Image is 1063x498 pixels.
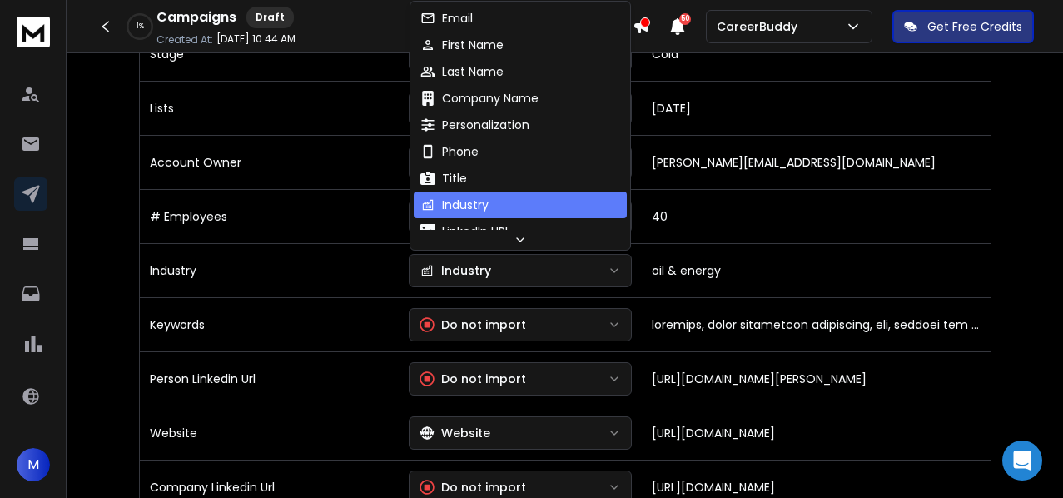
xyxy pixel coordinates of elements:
[420,371,526,387] div: Do not import
[420,63,504,80] div: Last Name
[642,406,990,460] td: [URL][DOMAIN_NAME]
[156,7,236,27] h1: Campaigns
[140,351,399,406] td: Person Linkedin Url
[642,351,990,406] td: [URL][DOMAIN_NAME][PERSON_NAME]
[216,32,296,46] p: [DATE] 10:44 AM
[420,37,504,53] div: First Name
[420,425,490,441] div: Website
[17,17,50,47] img: logo
[642,27,990,81] td: Cold
[1002,441,1042,481] div: Open Intercom Messenger
[420,262,491,279] div: Industry
[420,479,526,496] div: Do not import
[140,81,399,135] td: Lists
[717,18,804,35] p: CareerBuddy
[140,189,399,243] td: # Employees
[420,170,467,187] div: Title
[420,223,510,240] div: LinkedIn URL
[679,13,691,25] span: 50
[642,189,990,243] td: 40
[642,243,990,297] td: oil & energy
[642,135,990,189] td: [PERSON_NAME][EMAIL_ADDRESS][DOMAIN_NAME]
[420,197,489,213] div: Industry
[140,297,399,351] td: Keywords
[140,27,399,81] td: Stage
[140,135,399,189] td: Account Owner
[420,90,539,107] div: Company Name
[420,117,529,133] div: Personalization
[17,448,50,481] span: M
[420,10,473,27] div: Email
[642,81,990,135] td: [DATE]
[137,22,144,32] p: 1 %
[927,18,1022,35] p: Get Free Credits
[140,406,399,460] td: Website
[642,297,990,351] td: loremips, dolor sitametcon adipiscing, eli, seddoei tem incididunt, utl, etdol magnaaliqu, enima ...
[420,316,526,333] div: Do not import
[246,7,294,28] div: Draft
[140,243,399,297] td: Industry
[156,33,213,47] p: Created At:
[420,143,479,160] div: Phone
